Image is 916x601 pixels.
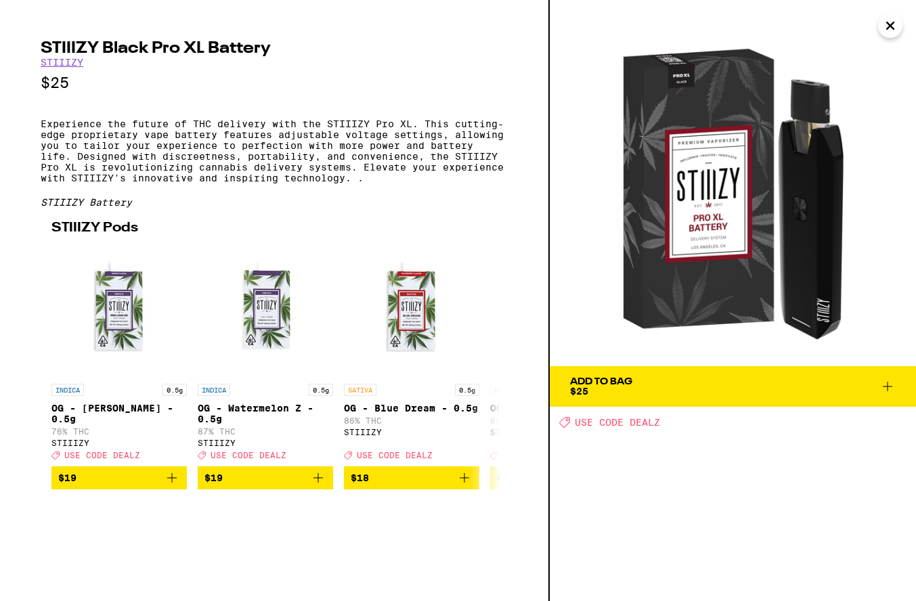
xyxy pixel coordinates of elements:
div: STIIIZY [198,439,333,447]
p: SATIVA [344,384,376,396]
h2: STIIIZY Pods [51,221,497,235]
p: OG - Blue Dream - 0.5g [344,403,479,414]
div: STIIIZY [344,428,479,437]
span: Hi. Need any help? [8,9,97,20]
span: USE CODE DEALZ [211,451,286,460]
p: 0.5g [162,384,187,396]
span: $19 [204,472,223,483]
p: Experience the future of THC delivery with the STIIIZY Pro XL. This cutting-edge proprietary vape... [41,118,508,183]
a: Open page for OG - Blue Dream - 0.5g from STIIIZY [344,242,479,466]
p: OG - [PERSON_NAME] - 0.5g [51,403,187,424]
p: 87% THC [198,427,333,436]
p: HYBRID [490,384,523,396]
a: Open page for OG - Watermelon Z - 0.5g from STIIIZY [198,242,333,466]
button: Add to bag [490,466,626,489]
span: USE CODE DEALZ [64,451,140,460]
p: 0.5g [455,384,479,396]
span: $25 [570,386,588,397]
div: STIIIZY [490,428,626,437]
img: STIIIZY - OG - Watermelon Z - 0.5g [198,242,333,377]
p: 76% THC [51,427,187,436]
a: Open page for OG - Blue Burst - 0.5g from STIIIZY [490,242,626,466]
button: Add to bag [344,466,479,489]
p: INDICA [51,384,84,396]
p: 88% THC [490,416,626,425]
p: OG - Blue Burst - 0.5g [490,403,626,414]
span: $19 [497,472,515,483]
div: STIIIZY Battery [41,197,508,208]
a: STIIIZY [41,57,83,68]
img: STIIIZY - OG - King Louis XIII - 0.5g [51,242,187,377]
span: USE CODE DEALZ [503,451,579,460]
p: INDICA [198,384,230,396]
button: Close [878,14,902,38]
button: Add to bag [198,466,333,489]
span: USE CODE DEALZ [575,417,660,428]
button: Add To Bag$25 [550,366,916,407]
img: STIIIZY - OG - Blue Burst - 0.5g [490,242,626,377]
div: STIIIZY [51,439,187,447]
p: $25 [41,74,508,91]
img: STIIIZY - OG - Blue Dream - 0.5g [344,242,479,377]
div: Add To Bag [570,377,632,386]
a: Open page for OG - King Louis XIII - 0.5g from STIIIZY [51,242,187,466]
p: OG - Watermelon Z - 0.5g [198,403,333,424]
p: 0.5g [309,384,333,396]
span: USE CODE DEALZ [357,451,433,460]
button: Add to bag [51,466,187,489]
span: $19 [58,472,77,483]
h2: STIIIZY Black Pro XL Battery [41,41,508,57]
span: $18 [351,472,369,483]
p: 86% THC [344,416,479,425]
